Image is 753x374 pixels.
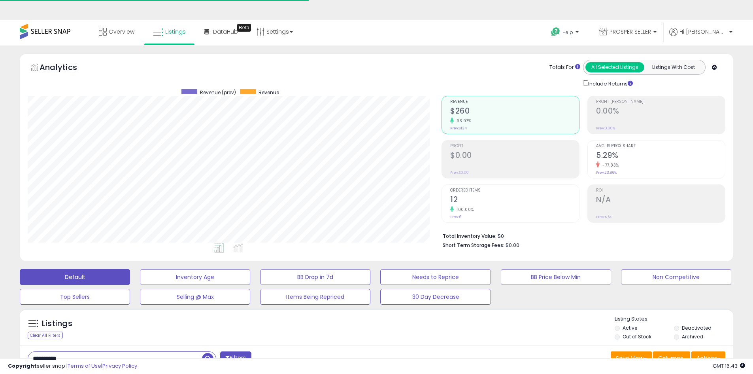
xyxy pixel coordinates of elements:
h5: Listings [42,318,72,329]
div: seller snap | | [8,363,137,370]
span: Columns [658,354,683,362]
b: Short Term Storage Fees: [443,242,504,249]
a: Hi [PERSON_NAME] [669,28,732,46]
span: Revenue [259,89,279,96]
small: Prev: N/A [596,215,611,219]
a: Settings [251,20,299,44]
button: Filters [220,351,251,365]
button: Items Being Repriced [260,289,370,305]
span: 2025-09-15 16:43 GMT [713,362,745,370]
span: Revenue [450,100,579,104]
button: BB Price Below Min [501,269,611,285]
small: Prev: 23.86% [596,170,617,175]
strong: Copyright [8,362,37,370]
button: Non Competitive [621,269,731,285]
h2: $260 [450,106,579,117]
span: Profit [PERSON_NAME] [596,100,725,104]
label: Active [623,325,637,331]
h2: 12 [450,195,579,206]
button: Save View [611,351,652,365]
small: Prev: 0.00% [596,126,615,131]
span: Revenue (prev) [200,89,236,96]
button: All Selected Listings [585,62,644,72]
button: Top Sellers [20,289,130,305]
div: Tooltip anchor [237,24,251,32]
span: Ordered Items [450,188,579,193]
h5: Analytics [40,62,92,75]
a: Listings [147,20,192,44]
div: Totals For [549,64,580,71]
button: Columns [653,351,690,365]
span: $0.00 [506,241,519,249]
b: Total Inventory Value: [443,233,496,239]
div: Include Returns [577,79,642,88]
button: Default [20,269,130,285]
span: PROSPER SELLER [610,28,651,36]
p: Listing States: [615,315,733,323]
button: Actions [691,351,725,365]
a: DataHub [198,20,244,44]
div: Clear All Filters [28,332,63,339]
span: Avg. Buybox Share [596,144,725,148]
h2: $0.00 [450,151,579,161]
small: Prev: $134 [450,126,467,131]
small: Prev: $0.00 [450,170,469,175]
small: 93.97% [454,118,471,124]
span: Listings [165,28,186,36]
label: Archived [682,333,703,340]
li: $0 [443,231,719,240]
small: -77.83% [600,162,619,168]
a: PROSPER SELLER [593,20,662,46]
button: Inventory Age [140,269,250,285]
button: Selling @ Max [140,289,250,305]
label: Deactivated [682,325,711,331]
span: DataHub [213,28,238,36]
a: Terms of Use [68,362,101,370]
h2: 5.29% [596,151,725,161]
a: Help [545,21,587,46]
span: Hi [PERSON_NAME] [679,28,727,36]
small: 100.00% [454,207,474,213]
button: Listings With Cost [644,62,703,72]
i: Get Help [551,27,561,37]
small: Prev: 6 [450,215,461,219]
label: Out of Stock [623,333,651,340]
span: Overview [109,28,134,36]
button: 30 Day Decrease [380,289,491,305]
h2: 0.00% [596,106,725,117]
button: BB Drop in 7d [260,269,370,285]
button: Needs to Reprice [380,269,491,285]
h2: N/A [596,195,725,206]
span: Help [562,29,573,36]
a: Privacy Policy [102,362,137,370]
span: ROI [596,188,725,193]
a: Overview [93,20,140,44]
span: Profit [450,144,579,148]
